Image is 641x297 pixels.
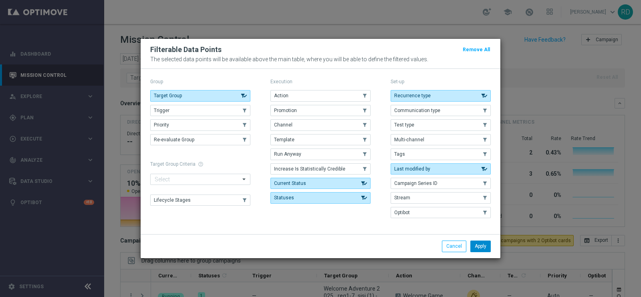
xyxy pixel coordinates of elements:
button: Lifecycle Stages [150,195,250,206]
span: Lifecycle Stages [154,197,191,203]
span: Stream [394,195,410,201]
button: Remove All [462,45,491,54]
span: Current Status [274,181,306,186]
button: Last modified by [391,163,491,175]
button: Apply [470,241,491,252]
button: Communication type [391,105,491,116]
p: Group [150,78,250,85]
span: help_outline [198,161,204,167]
span: Tags [394,151,405,157]
button: Channel [270,119,371,130]
button: Multi-channel [391,134,491,145]
button: Cancel [442,241,466,252]
span: Increase Is Statistically Credible [274,166,345,172]
span: Test type [394,122,414,128]
span: Multi-channel [394,137,424,142]
button: Stream [391,192,491,203]
span: Run Anyway [274,151,301,157]
span: Last modified by [394,166,430,172]
span: Action [274,93,288,98]
span: Target Group [154,93,182,98]
button: Re-evaluate Group [150,134,250,145]
span: Priority [154,122,169,128]
span: Channel [274,122,292,128]
button: Statuses [270,192,371,203]
h1: Target Group Criteria [150,161,250,167]
span: Recurrence type [394,93,431,98]
span: Trigger [154,108,169,113]
span: Optibot [394,210,410,215]
span: Re-evaluate Group [154,137,194,142]
button: Optibot [391,207,491,218]
button: Recurrence type [391,90,491,101]
button: Tags [391,148,491,160]
button: Trigger [150,105,250,116]
span: Communication type [394,108,440,113]
span: Statuses [274,195,294,201]
button: Current Status [270,178,371,189]
button: Promotion [270,105,371,116]
span: Template [274,137,294,142]
p: The selected data points will be available above the main table, where you will be able to define... [150,56,491,62]
button: Test type [391,119,491,130]
button: Action [270,90,371,101]
button: Campaign Series ID [391,178,491,189]
h2: Filterable Data Points [150,45,222,54]
span: Promotion [274,108,297,113]
button: Template [270,134,371,145]
p: Set-up [391,78,491,85]
button: Target Group [150,90,250,101]
button: Priority [150,119,250,130]
button: Increase Is Statistically Credible [270,163,371,175]
span: Campaign Series ID [394,181,437,186]
p: Execution [270,78,371,85]
button: Run Anyway [270,148,371,160]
